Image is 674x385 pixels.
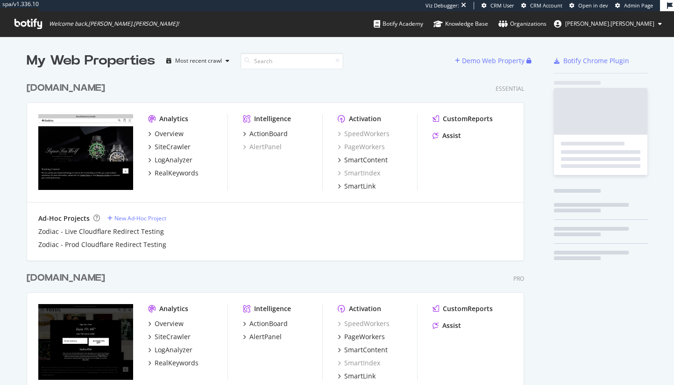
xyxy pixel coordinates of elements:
[148,155,192,165] a: LogAnalyzer
[155,142,191,152] div: SiteCrawler
[374,11,423,36] a: Botify Academy
[249,332,282,341] div: AlertPanel
[338,358,380,368] a: SmartIndex
[338,371,376,381] a: SmartLink
[38,214,90,223] div: Ad-Hoc Projects
[349,114,381,123] div: Activation
[249,129,288,138] div: ActionBoard
[159,114,188,123] div: Analytics
[159,304,188,313] div: Analytics
[27,271,109,285] a: [DOMAIN_NAME]
[563,56,629,65] div: Botify Chrome Plugin
[243,332,282,341] a: AlertPanel
[578,2,608,9] span: Open in dev
[498,19,546,29] div: Organizations
[38,114,133,190] img: Zodiacwatches.com
[114,214,166,222] div: New Ad-Hoc Project
[148,129,184,138] a: Overview
[38,227,164,236] a: Zodiac - Live Cloudflare Redirect Testing
[338,319,390,328] a: SpeedWorkers
[462,56,525,65] div: Demo Web Property
[349,304,381,313] div: Activation
[38,240,166,249] a: Zodiac - Prod Cloudflare Redirect Testing
[155,332,191,341] div: SiteCrawler
[38,304,133,380] img: Fossil.com
[565,20,654,28] span: jessica.jordan
[496,85,524,93] div: Essential
[155,358,199,368] div: RealKeywords
[569,2,608,9] a: Open in dev
[107,214,166,222] a: New Ad-Hoc Project
[49,20,179,28] span: Welcome back, [PERSON_NAME].[PERSON_NAME] !
[148,142,191,152] a: SiteCrawler
[155,319,184,328] div: Overview
[624,2,653,9] span: Admin Page
[433,304,493,313] a: CustomReports
[148,332,191,341] a: SiteCrawler
[433,131,461,140] a: Assist
[521,2,562,9] a: CRM Account
[338,332,385,341] a: PageWorkers
[148,168,199,178] a: RealKeywords
[27,81,105,95] div: [DOMAIN_NAME]
[254,114,291,123] div: Intelligence
[243,142,282,152] a: AlertPanel
[148,358,199,368] a: RealKeywords
[338,168,380,178] a: SmartIndex
[490,2,514,9] span: CRM User
[455,57,526,65] a: Demo Web Property
[442,131,461,140] div: Assist
[27,51,155,70] div: My Web Properties
[155,168,199,178] div: RealKeywords
[338,129,390,138] a: SpeedWorkers
[615,2,653,9] a: Admin Page
[426,2,459,9] div: Viz Debugger:
[254,304,291,313] div: Intelligence
[513,275,524,283] div: Pro
[374,19,423,29] div: Botify Academy
[433,19,488,29] div: Knowledge Base
[338,142,385,152] a: PageWorkers
[482,2,514,9] a: CRM User
[344,345,388,355] div: SmartContent
[27,81,109,95] a: [DOMAIN_NAME]
[455,53,526,68] button: Demo Web Property
[155,345,192,355] div: LogAnalyzer
[249,319,288,328] div: ActionBoard
[338,155,388,165] a: SmartContent
[155,129,184,138] div: Overview
[442,321,461,330] div: Assist
[175,58,222,64] div: Most recent crawl
[243,319,288,328] a: ActionBoard
[433,114,493,123] a: CustomReports
[148,345,192,355] a: LogAnalyzer
[433,11,488,36] a: Knowledge Base
[433,321,461,330] a: Assist
[338,345,388,355] a: SmartContent
[344,332,385,341] div: PageWorkers
[546,16,669,31] button: [PERSON_NAME].[PERSON_NAME]
[443,114,493,123] div: CustomReports
[498,11,546,36] a: Organizations
[243,129,288,138] a: ActionBoard
[241,53,343,69] input: Search
[530,2,562,9] span: CRM Account
[344,371,376,381] div: SmartLink
[344,155,388,165] div: SmartContent
[338,182,376,191] a: SmartLink
[27,271,105,285] div: [DOMAIN_NAME]
[344,182,376,191] div: SmartLink
[554,56,629,65] a: Botify Chrome Plugin
[163,53,233,68] button: Most recent crawl
[155,155,192,165] div: LogAnalyzer
[443,304,493,313] div: CustomReports
[148,319,184,328] a: Overview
